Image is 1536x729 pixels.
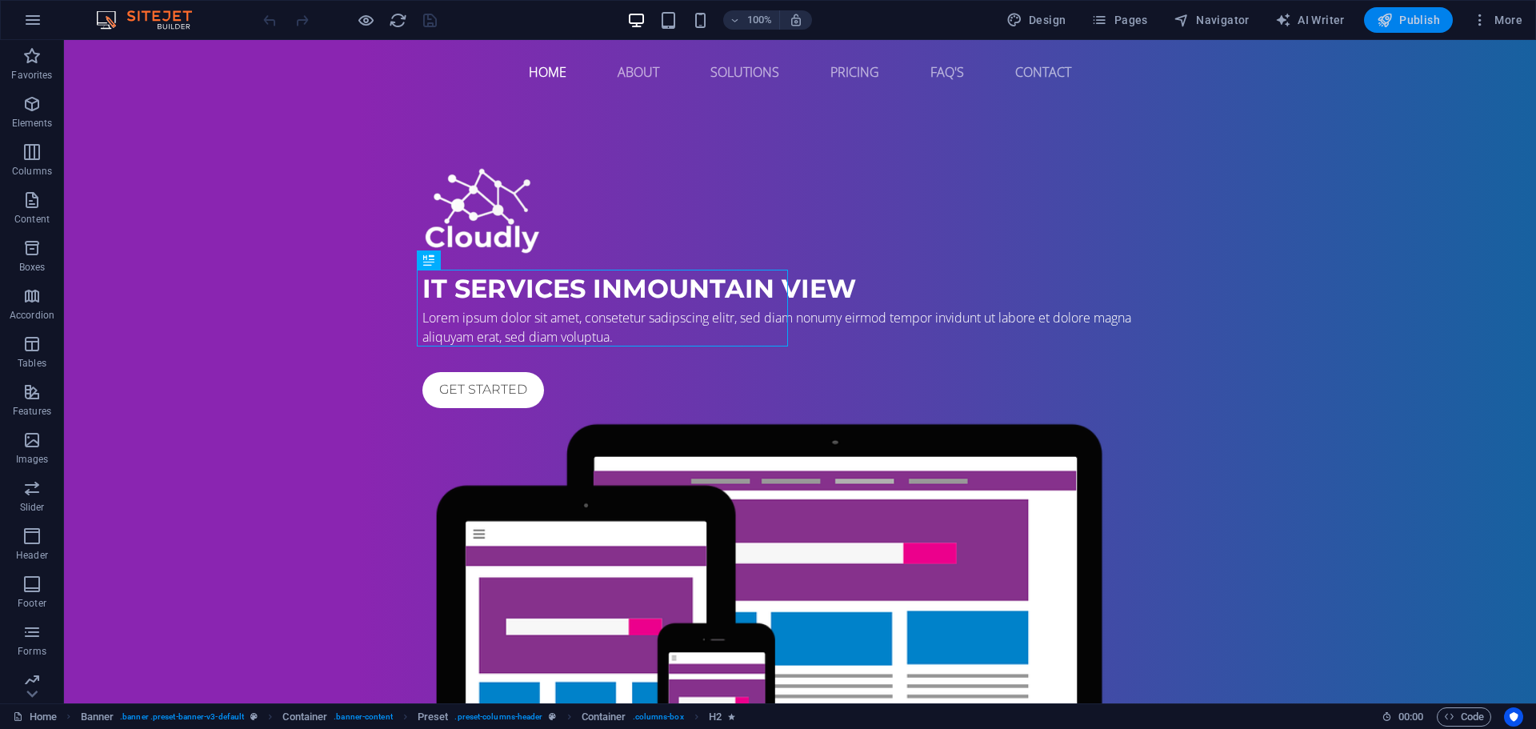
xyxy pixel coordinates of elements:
p: Features [13,405,51,418]
button: More [1466,7,1529,33]
i: This element is a customizable preset [549,712,556,721]
i: On resize automatically adjust zoom level to fit chosen device. [789,13,803,27]
span: Click to select. Double-click to edit [282,707,327,727]
span: AI Writer [1275,12,1345,28]
button: Design [1000,7,1073,33]
p: Forms [18,645,46,658]
p: Images [16,453,49,466]
h6: Session time [1382,707,1424,727]
p: Content [14,213,50,226]
p: Tables [18,357,46,370]
p: Favorites [11,69,52,82]
button: Usercentrics [1504,707,1523,727]
p: Elements [12,117,53,130]
span: . banner .preset-banner-v3-default [120,707,244,727]
span: . columns-box [633,707,684,727]
h6: 100% [747,10,773,30]
span: Pages [1091,12,1147,28]
i: This element is a customizable preset [250,712,258,721]
button: 100% [723,10,780,30]
p: Boxes [19,261,46,274]
p: Accordion [10,309,54,322]
img: Editor Logo [92,10,212,30]
button: Code [1437,707,1491,727]
span: Publish [1377,12,1440,28]
i: Element contains an animation [728,712,735,721]
span: Click to select. Double-click to edit [582,707,626,727]
button: Navigator [1167,7,1256,33]
span: Click to select. Double-click to edit [418,707,449,727]
p: Footer [18,597,46,610]
span: Navigator [1174,12,1250,28]
p: Columns [12,165,52,178]
button: Pages [1085,7,1154,33]
p: Slider [20,501,45,514]
div: Design (Ctrl+Alt+Y) [1000,7,1073,33]
button: Publish [1364,7,1453,33]
span: : [1410,711,1412,723]
p: Header [16,549,48,562]
span: Click to select. Double-click to edit [709,707,722,727]
nav: breadcrumb [81,707,736,727]
span: Click to select. Double-click to edit [81,707,114,727]
span: 00 00 [1398,707,1423,727]
span: . preset-columns-header [454,707,542,727]
button: reload [388,10,407,30]
span: . banner-content [334,707,392,727]
a: Click to cancel selection. Double-click to open Pages [13,707,57,727]
span: Design [1006,12,1066,28]
span: More [1472,12,1522,28]
i: Reload page [389,11,407,30]
button: Click here to leave preview mode and continue editing [356,10,375,30]
span: Code [1444,707,1484,727]
button: AI Writer [1269,7,1351,33]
